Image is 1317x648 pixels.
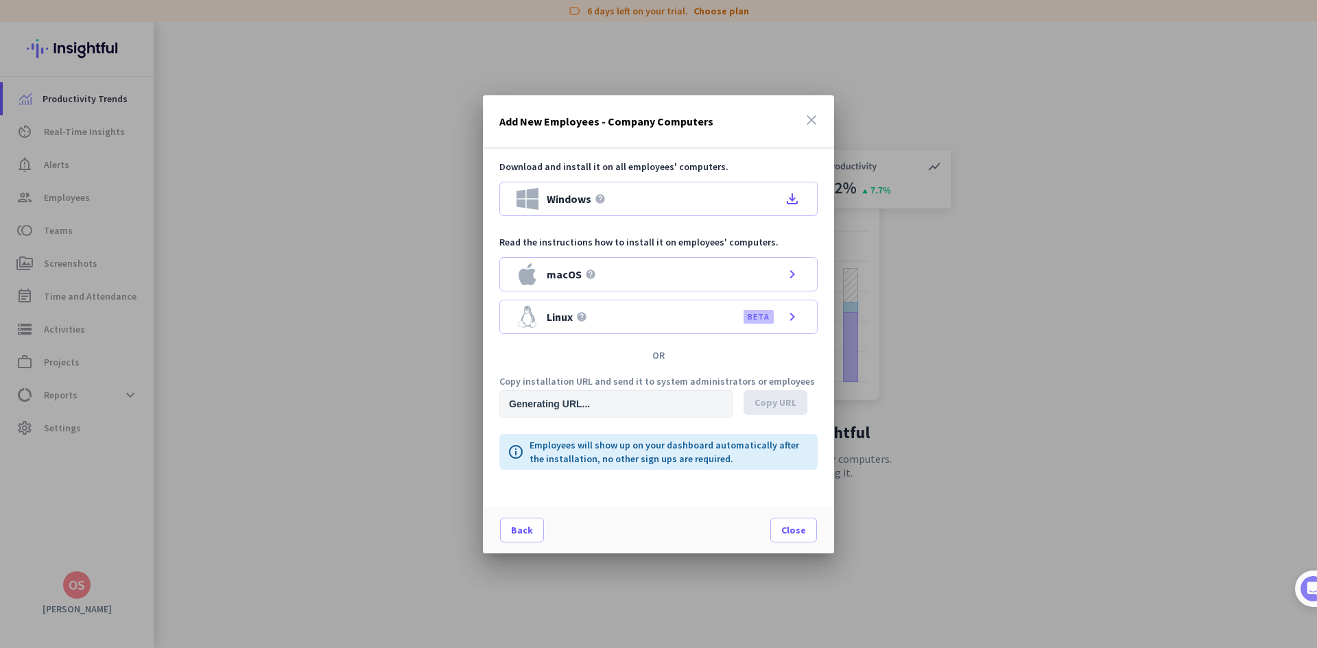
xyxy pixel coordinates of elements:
[499,376,818,386] p: Copy installation URL and send it to system administrators or employees
[803,112,820,128] i: close
[547,193,591,204] span: Windows
[585,269,596,280] i: help
[784,191,800,207] i: file_download
[517,188,538,210] img: Windows
[547,311,573,322] span: Linux
[483,350,834,360] div: OR
[770,518,817,542] button: Close
[576,311,587,322] i: help
[784,309,800,325] i: chevron_right
[517,263,538,285] img: macOS
[595,193,606,204] i: help
[781,523,806,537] span: Close
[499,235,818,249] p: Read the instructions how to install it on employees' computers.
[499,390,733,418] input: Public download URL
[530,438,809,466] p: Employees will show up on your dashboard automatically after the installation, no other sign ups ...
[500,518,544,542] button: Back
[511,523,533,537] span: Back
[784,266,800,283] i: chevron_right
[748,311,770,322] label: BETA
[499,160,818,173] p: Download and install it on all employees' computers.
[508,444,524,460] i: info
[499,116,713,127] h3: Add New Employees - Company Computers
[517,306,538,328] img: Linux
[547,269,582,280] span: macOS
